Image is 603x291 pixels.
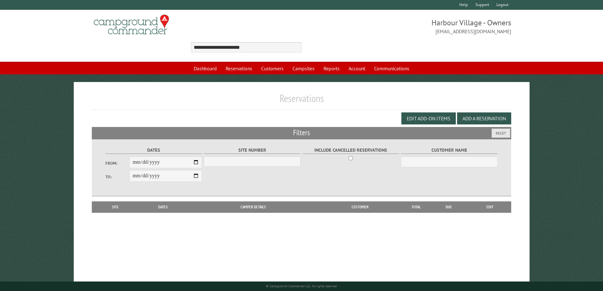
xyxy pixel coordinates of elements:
a: Campsites [289,62,318,74]
label: Site Number [204,147,300,154]
label: Include Cancelled Reservations [303,147,399,154]
a: Customers [257,62,287,74]
label: From: [105,160,129,166]
th: Customer [316,201,404,213]
th: Site [95,201,136,213]
th: Due [429,201,469,213]
th: Edit [469,201,512,213]
span: Harbour Village - Owners [EMAIL_ADDRESS][DOMAIN_NAME] [302,17,512,35]
img: Campground Commander [92,12,171,37]
a: Account [345,62,369,74]
label: To: [105,174,129,180]
small: © Campground Commander LLC. All rights reserved. [266,284,337,288]
a: Communications [370,62,413,74]
h2: Filters [92,127,512,139]
a: Reports [320,62,343,74]
a: Reservations [222,62,256,74]
label: Dates [105,147,202,154]
button: Add a Reservation [457,112,511,124]
th: Camper Details [190,201,316,213]
button: Reset [492,129,510,138]
button: Edit Add-on Items [401,112,456,124]
h1: Reservations [92,92,512,110]
th: Dates [136,201,190,213]
a: Dashboard [190,62,221,74]
label: Customer Name [401,147,498,154]
th: Total [404,201,429,213]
